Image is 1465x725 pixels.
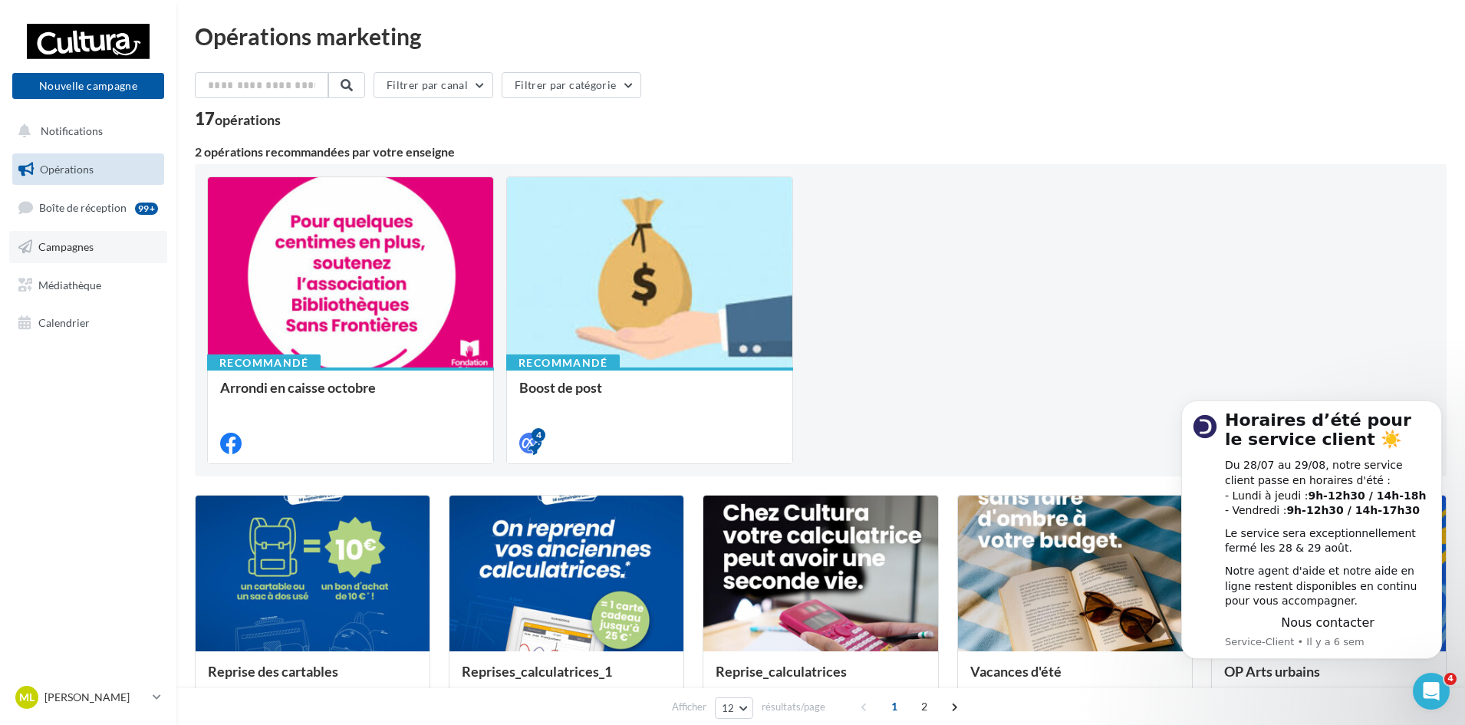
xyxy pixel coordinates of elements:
div: Reprise_calculatrices [716,664,925,694]
span: ML [19,690,35,705]
a: Boîte de réception99+ [9,191,167,224]
div: opérations [215,113,281,127]
button: Nouvelle campagne [12,73,164,99]
div: Recommandé [207,354,321,371]
iframe: Intercom live chat [1413,673,1450,710]
button: Notifications [9,115,161,147]
button: 12 [715,697,754,719]
a: Médiathèque [9,269,167,302]
span: Opérations [40,163,94,176]
span: 12 [722,702,735,714]
a: Calendrier [9,307,167,339]
span: Boîte de réception [39,201,127,214]
div: Boost de post [519,380,780,410]
div: 2 opérations recommandées par votre enseigne [195,146,1447,158]
div: 99+ [135,203,158,215]
p: [PERSON_NAME] [44,690,146,705]
div: Arrondi en caisse octobre [220,380,481,410]
div: 4 [532,428,545,442]
span: Notifications [41,124,103,137]
span: 2 [912,694,937,719]
button: Filtrer par catégorie [502,72,641,98]
a: Opérations [9,153,167,186]
iframe: Intercom notifications message [1158,381,1465,717]
span: résultats/page [762,700,825,714]
div: Vacances d'été [970,664,1180,694]
a: ML [PERSON_NAME] [12,683,164,712]
div: Recommandé [506,354,620,371]
div: 17 [195,110,281,127]
button: Filtrer par canal [374,72,493,98]
span: Afficher [672,700,706,714]
div: Opérations marketing [195,25,1447,48]
span: Médiathèque [38,278,101,291]
div: Reprise des cartables [208,664,417,694]
span: Campagnes [38,240,94,253]
a: Campagnes [9,231,167,263]
div: Reprises_calculatrices_1 [462,664,671,694]
span: 1 [882,694,907,719]
span: Calendrier [38,316,90,329]
span: 4 [1444,673,1457,685]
